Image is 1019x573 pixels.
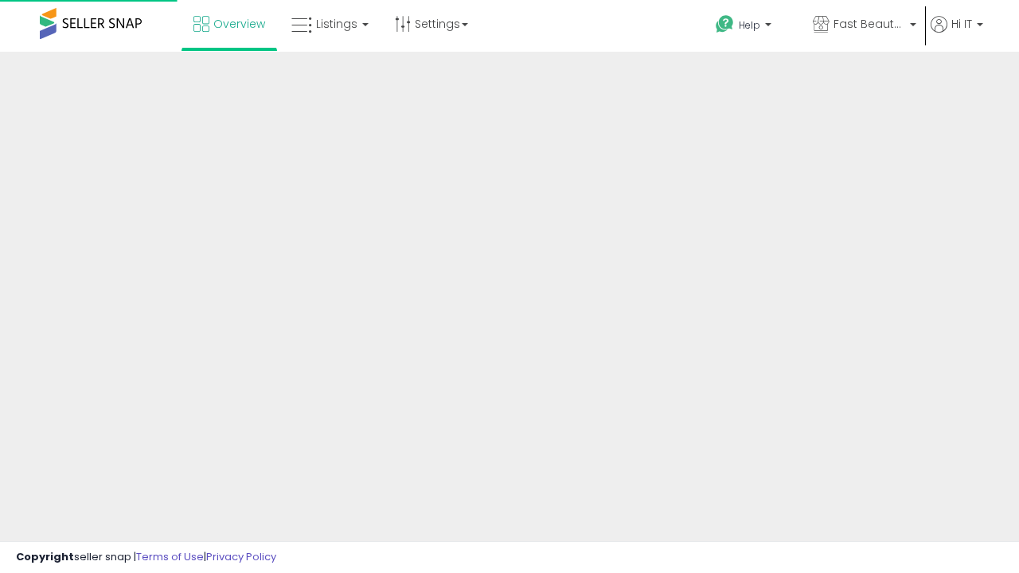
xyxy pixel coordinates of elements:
[206,549,276,564] a: Privacy Policy
[703,2,798,52] a: Help
[16,549,74,564] strong: Copyright
[715,14,735,34] i: Get Help
[213,16,265,32] span: Overview
[834,16,905,32] span: Fast Beauty ([GEOGRAPHIC_DATA])
[316,16,357,32] span: Listings
[16,550,276,565] div: seller snap | |
[136,549,204,564] a: Terms of Use
[931,16,983,52] a: Hi IT
[951,16,972,32] span: Hi IT
[739,18,760,32] span: Help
